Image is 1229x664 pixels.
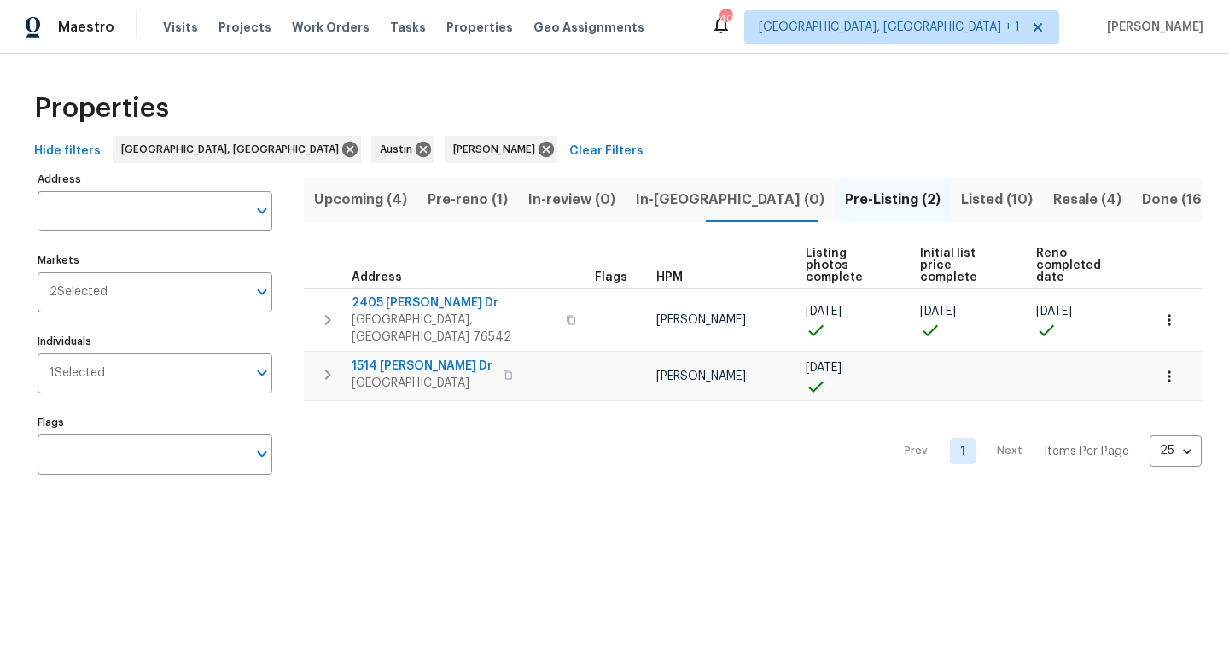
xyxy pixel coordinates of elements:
span: In-[GEOGRAPHIC_DATA] (0) [636,188,824,212]
span: Work Orders [292,19,370,36]
span: Listed (10) [961,188,1033,212]
span: [DATE] [1036,306,1072,317]
p: Items Per Page [1044,443,1129,460]
span: 2 Selected [50,285,108,300]
span: Listing photos complete [806,248,891,283]
span: Properties [446,19,513,36]
span: Tasks [390,21,426,33]
span: Initial list price complete [920,248,1007,283]
span: Address [352,271,402,283]
div: 25 [1150,428,1202,473]
span: [GEOGRAPHIC_DATA], [GEOGRAPHIC_DATA] [121,141,346,158]
span: Hide filters [34,141,101,162]
span: Flags [595,271,627,283]
span: 1 Selected [50,366,105,381]
span: [PERSON_NAME] [1100,19,1203,36]
span: Pre-Listing (2) [845,188,941,212]
span: [PERSON_NAME] [453,141,542,158]
span: Maestro [58,19,114,36]
button: Open [250,361,274,385]
span: [DATE] [806,362,842,374]
a: Goto page 1 [950,438,976,464]
button: Clear Filters [562,136,650,167]
span: Clear Filters [569,141,644,162]
button: Open [250,442,274,466]
label: Flags [38,417,272,428]
span: Properties [34,100,169,117]
span: Austin [380,141,419,158]
label: Address [38,174,272,184]
div: [PERSON_NAME] [445,136,557,163]
label: Markets [38,255,272,265]
span: [GEOGRAPHIC_DATA] [352,375,492,392]
span: [GEOGRAPHIC_DATA], [GEOGRAPHIC_DATA] + 1 [759,19,1020,36]
span: Reno completed date [1036,248,1121,283]
span: 1514 [PERSON_NAME] Dr [352,358,492,375]
span: Resale (4) [1053,188,1121,212]
button: Hide filters [27,136,108,167]
div: 40 [719,10,731,27]
button: Open [250,280,274,304]
nav: Pagination Navigation [888,411,1202,492]
span: [DATE] [920,306,956,317]
span: [PERSON_NAME] [656,314,746,326]
span: Upcoming (4) [314,188,407,212]
span: 2405 [PERSON_NAME] Dr [352,294,556,312]
span: Visits [163,19,198,36]
div: [GEOGRAPHIC_DATA], [GEOGRAPHIC_DATA] [113,136,361,163]
button: Open [250,199,274,223]
span: [PERSON_NAME] [656,370,746,382]
span: HPM [656,271,683,283]
span: Projects [218,19,271,36]
span: Pre-reno (1) [428,188,508,212]
span: In-review (0) [528,188,615,212]
div: Austin [371,136,434,163]
label: Individuals [38,336,272,347]
span: [GEOGRAPHIC_DATA], [GEOGRAPHIC_DATA] 76542 [352,312,556,346]
span: [DATE] [806,306,842,317]
span: Done (169) [1142,188,1216,212]
span: Geo Assignments [533,19,644,36]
